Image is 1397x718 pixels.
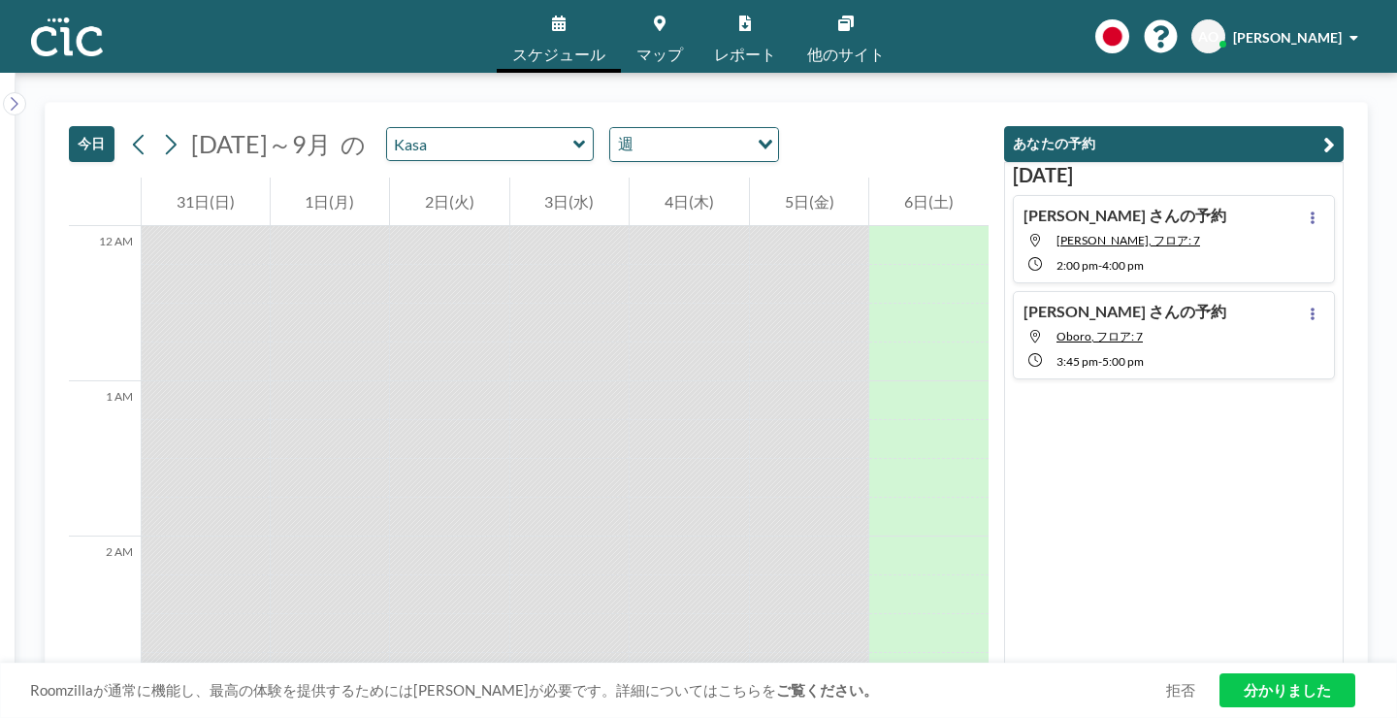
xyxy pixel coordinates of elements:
font: AO [1198,28,1218,45]
div: 6日(土) [869,178,989,226]
font: 週 [618,134,634,152]
font: レポート [714,45,776,63]
div: オプションを検索 [610,128,778,161]
input: オプションを検索 [639,132,746,157]
font: マップ [636,45,683,63]
span: 4:00 PM [1102,258,1144,273]
img: 組織ロゴ [31,17,103,56]
span: Oboro, フロア: 7 [1056,329,1143,343]
div: 5日(金) [750,178,869,226]
h3: [DATE] [1013,163,1335,187]
div: 1 AM [69,381,141,537]
div: 2日(火) [390,178,509,226]
font: [DATE]～9月 [191,129,331,158]
font: の [341,129,366,158]
a: 拒否 [1166,681,1195,700]
div: 12 AM [69,226,141,381]
button: あなたの予約 [1004,126,1344,162]
font: 他のサイト [807,45,885,63]
div: 31日(日) [142,178,270,226]
font: あなたの予約 [1013,135,1096,151]
div: 2 AM [69,537,141,692]
span: 5:00 PM [1102,354,1144,369]
h4: [PERSON_NAME] さんの予約 [1023,206,1226,225]
button: 今日 [69,126,114,162]
font: [PERSON_NAME] [1233,29,1342,46]
input: Kasa [387,128,573,160]
font: Roomzillaが通常に機能し、最高の体験を提供するためには[PERSON_NAME]が必要です。詳細についてはこちらを [30,681,776,699]
div: 1日(月) [271,178,390,226]
h4: [PERSON_NAME] さんの予約 [1023,302,1226,321]
div: 4日(木) [630,178,749,226]
a: ご覧ください。 [776,681,878,699]
span: Kasa, フロア: 7 [1056,233,1200,247]
span: - [1098,258,1102,273]
font: 拒否 [1166,681,1195,699]
font: 今日 [78,135,106,151]
span: 3:45 PM [1056,354,1098,369]
font: 分かりました [1244,681,1331,699]
span: 2:00 PM [1056,258,1098,273]
font: スケジュール [512,45,605,63]
div: 3日(水) [510,178,630,226]
span: - [1098,354,1102,369]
